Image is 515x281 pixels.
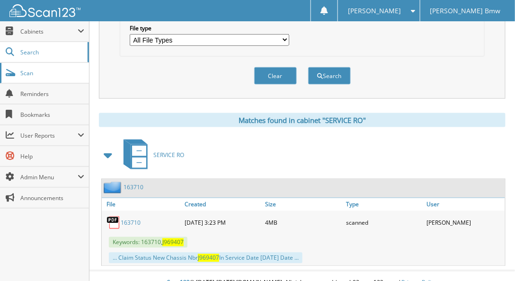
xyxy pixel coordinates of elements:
div: Matches found in cabinet "SERVICE RO" [99,113,506,127]
span: Announcements [20,194,84,202]
span: J969407 [198,254,219,262]
span: Help [20,152,84,160]
button: Search [308,67,351,85]
span: Admin Menu [20,173,78,181]
a: File [102,198,182,211]
span: Reminders [20,90,84,98]
img: scan123-logo-white.svg [9,4,80,17]
span: Search [20,48,83,56]
div: 4MB [263,213,344,232]
span: Bookmarks [20,111,84,119]
a: Created [182,198,263,211]
a: Size [263,198,344,211]
button: Clear [254,67,297,85]
span: Keywords: 163710, [109,237,187,248]
span: [PERSON_NAME] [348,8,401,14]
span: J969407 [162,238,184,246]
span: SERVICE RO [153,151,184,159]
span: Cabinets [20,27,78,35]
a: SERVICE RO [118,137,184,174]
div: [DATE] 3:23 PM [182,213,263,232]
a: Type [344,198,424,211]
div: scanned [344,213,424,232]
span: User Reports [20,132,78,140]
label: File type [130,24,289,32]
a: 163710 [124,184,143,192]
img: folder2.png [104,182,124,193]
a: User [425,198,505,211]
div: ... Claim Status New Chassis Nbr In Service Date [DATE] Date ... [109,253,302,263]
a: 163710 [121,219,141,227]
span: Scan [20,69,84,77]
img: PDF.png [107,216,121,230]
span: [PERSON_NAME] Bmw [430,8,501,14]
div: [PERSON_NAME] [425,213,505,232]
